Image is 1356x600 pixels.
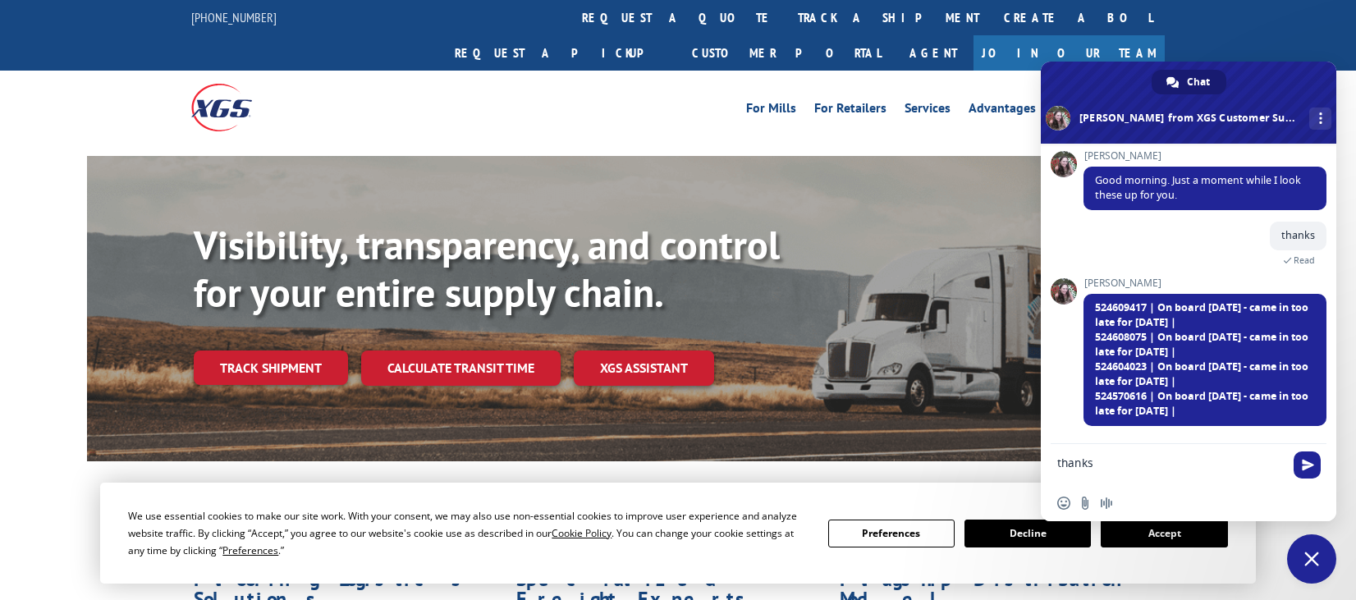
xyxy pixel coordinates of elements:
[222,543,278,557] span: Preferences
[1095,330,1308,359] span: 524608075 | On board [DATE] - came in too late for [DATE] |
[1095,173,1301,202] span: Good morning. Just a moment while I look these up for you.
[1152,70,1226,94] a: Chat
[194,350,348,385] a: Track shipment
[1083,277,1326,289] span: [PERSON_NAME]
[746,102,796,120] a: For Mills
[1100,497,1113,510] span: Audio message
[973,35,1165,71] a: Join Our Team
[680,35,893,71] a: Customer Portal
[100,483,1256,584] div: Cookie Consent Prompt
[1287,534,1336,584] a: Close chat
[964,520,1091,547] button: Decline
[1083,150,1326,162] span: [PERSON_NAME]
[574,350,714,386] a: XGS ASSISTANT
[1057,497,1070,510] span: Insert an emoji
[552,526,612,540] span: Cookie Policy
[814,102,886,120] a: For Retailers
[1187,70,1210,94] span: Chat
[194,219,780,318] b: Visibility, transparency, and control for your entire supply chain.
[969,102,1036,120] a: Advantages
[1095,360,1308,388] span: 524604023 | On board [DATE] - came in too late for [DATE] |
[1101,520,1227,547] button: Accept
[905,102,951,120] a: Services
[1079,497,1092,510] span: Send a file
[893,35,973,71] a: Agent
[1294,254,1315,266] span: Read
[1294,451,1321,479] span: Send
[828,520,955,547] button: Preferences
[1095,300,1308,329] span: 524609417 | On board [DATE] - came in too late for [DATE] |
[128,507,808,559] div: We use essential cookies to make our site work. With your consent, we may also use non-essential ...
[191,9,277,25] a: [PHONE_NUMBER]
[442,35,680,71] a: Request a pickup
[1095,389,1308,418] span: 524570616 | On board [DATE] - came in too late for [DATE] |
[1281,228,1315,242] span: thanks
[361,350,561,386] a: Calculate transit time
[1057,444,1287,485] textarea: Compose your message...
